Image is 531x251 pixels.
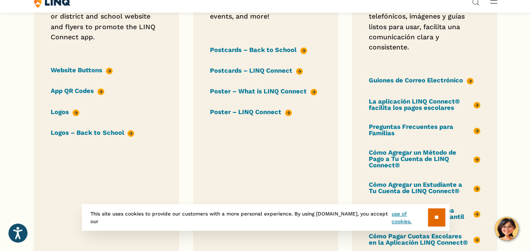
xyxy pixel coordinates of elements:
[392,210,428,225] a: use of cookies.
[369,123,480,137] a: Preguntas Frecuentes para Familias
[210,45,307,55] a: Postcards – Back to School
[51,87,104,96] a: App QR Codes
[51,107,79,117] a: Logos
[369,149,480,169] a: Cómo Agregar un Método de Pago a Tu Cuenta de LINQ Connect®
[210,87,317,96] a: Poster – What is LINQ Connect
[369,76,474,85] a: Guiones de Correo Electrónico
[369,98,480,112] a: La aplicación LINQ Connect® facilita los pagos escolares
[82,204,449,231] div: This site uses cookies to provide our customers with a more personal experience. By using [DOMAIN...
[369,181,480,195] a: Cómo Agregar un Estudiante a Tu Cuenta de LINQ Connect®
[51,65,113,75] a: Website Buttons
[210,66,303,75] a: Postcards – LINQ Connect
[210,107,292,117] a: Poster – LINQ Connect
[51,128,134,137] a: Logos – Back to School
[495,217,518,240] button: Hello, have a question? Let’s chat.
